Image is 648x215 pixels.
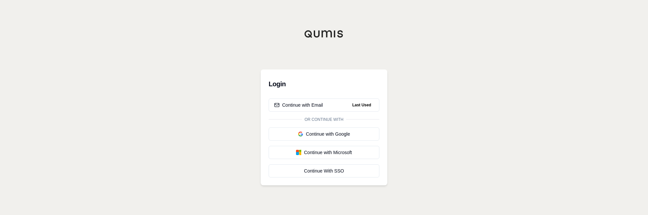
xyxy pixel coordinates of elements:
a: Continue With SSO [269,164,379,177]
div: Continue With SSO [274,168,374,174]
span: Or continue with [302,117,346,122]
span: Last Used [350,101,374,109]
div: Continue with Email [274,102,323,108]
button: Continue with EmailLast Used [269,98,379,112]
div: Continue with Google [274,131,374,137]
img: Qumis [304,30,344,38]
div: Continue with Microsoft [274,149,374,156]
h3: Login [269,77,379,91]
button: Continue with Google [269,127,379,141]
button: Continue with Microsoft [269,146,379,159]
